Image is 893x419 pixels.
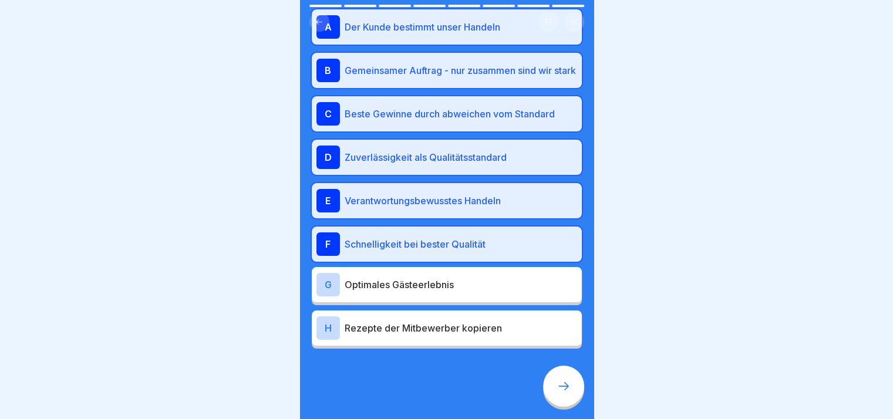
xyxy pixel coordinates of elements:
p: Gemeinsamer Auftrag - nur zusammen sind wir stark [345,63,577,77]
p: Rezepte der Mitbewerber kopieren [345,321,577,335]
div: G [316,273,340,296]
div: D [316,146,340,169]
p: Beste Gewinne durch abweichen vom Standard [345,107,577,121]
p: Zuverlässigkeit als Qualitätsstandard [345,150,577,164]
p: Verantwortungsbewusstes Handeln [345,194,577,208]
div: F [316,232,340,256]
p: Optimales Gästeerlebnis [345,278,577,292]
div: H [316,316,340,340]
p: Schnelligkeit bei bester Qualität [345,237,577,251]
div: C [316,102,340,126]
div: E [316,189,340,212]
div: B [316,59,340,82]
